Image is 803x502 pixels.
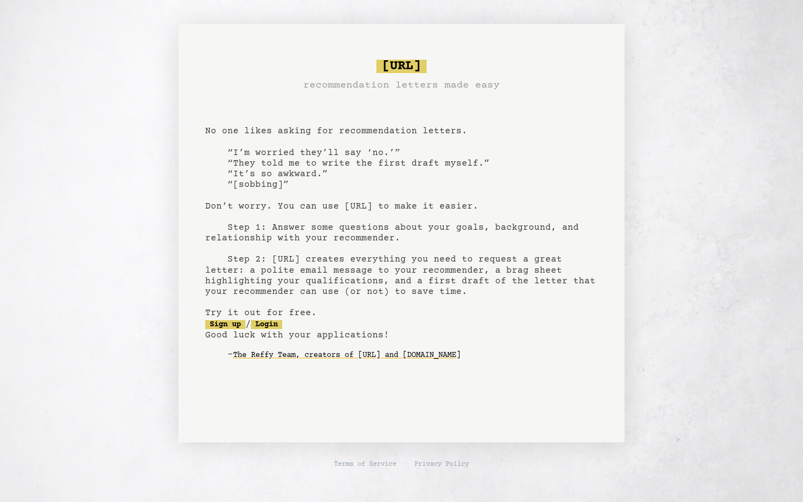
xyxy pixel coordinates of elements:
[251,320,282,329] a: Login
[303,78,500,93] h3: recommendation letters made easy
[205,55,598,382] pre: No one likes asking for recommendation letters. “I’m worried they’ll say ‘no.’” “They told me to ...
[414,460,469,469] a: Privacy Policy
[376,60,427,73] span: [URL]
[233,346,461,364] a: The Reffy Team, creators of [URL] and [DOMAIN_NAME]
[205,320,245,329] a: Sign up
[334,460,396,469] a: Terms of Service
[228,350,598,361] div: -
